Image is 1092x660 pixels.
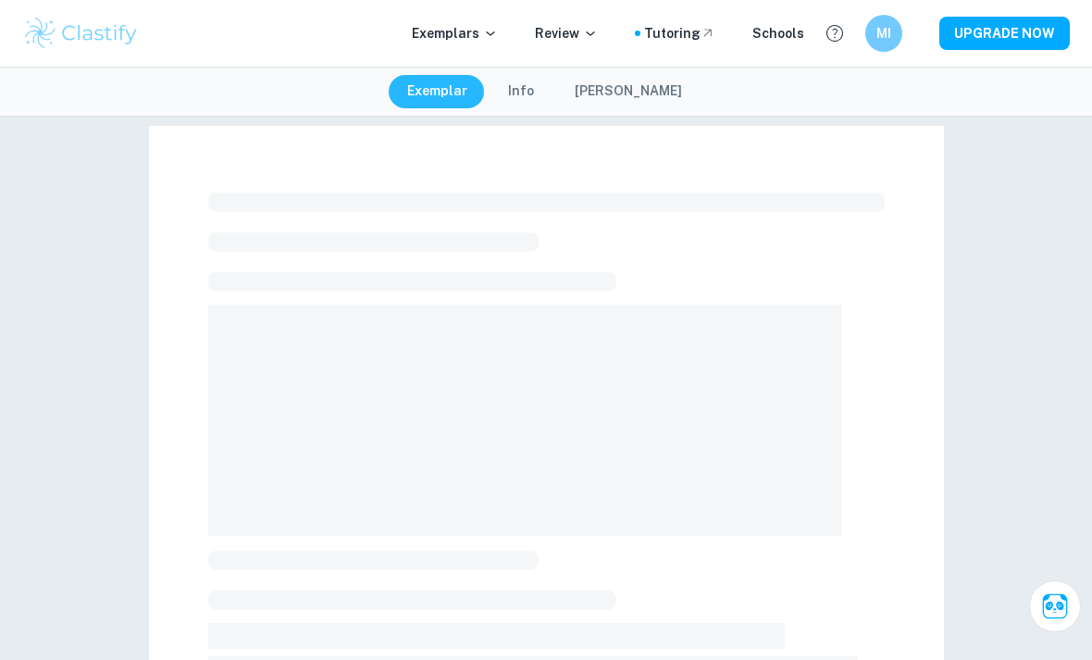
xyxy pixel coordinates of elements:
button: [PERSON_NAME] [556,75,701,108]
h6: MI [874,23,895,44]
button: Ask Clai [1029,580,1081,632]
button: MI [865,15,902,52]
a: Schools [752,23,804,44]
button: Info [490,75,552,108]
button: UPGRADE NOW [939,17,1070,50]
button: Help and Feedback [819,18,850,49]
p: Exemplars [412,23,498,44]
img: Clastify logo [22,15,140,52]
p: Review [535,23,598,44]
button: Exemplar [389,75,486,108]
a: Tutoring [644,23,715,44]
